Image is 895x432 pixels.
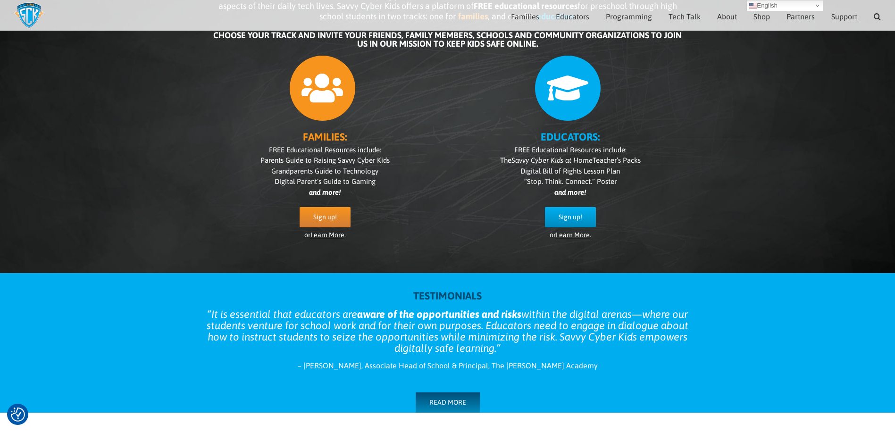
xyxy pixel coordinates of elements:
[511,156,593,164] i: Savvy Cyber Kids at Home
[304,231,346,239] span: or .
[416,392,480,413] a: READ MORE
[541,131,600,143] b: EDUCATORS:
[213,30,682,49] b: CHOOSE YOUR TRACK AND INVITE YOUR FRIENDS, FAMILY MEMBERS, SCHOOLS AND COMMUNITY ORGANIZATIONS TO...
[524,177,617,185] span: “Stop. Think. Connect.” Poster
[260,156,390,164] span: Parents Guide to Raising Savvy Cyber Kids
[313,213,337,221] span: Sign up!
[556,13,589,20] span: Educators
[413,290,482,302] strong: TESTIMONIALS
[500,156,641,164] span: The Teacher’s Packs
[545,207,596,227] a: Sign up!
[303,361,361,370] span: [PERSON_NAME]
[520,167,620,175] span: Digital Bill of Rights Lesson Plan
[753,13,770,20] span: Shop
[365,361,488,370] span: Associate Head of School & Principal
[559,213,582,221] span: Sign up!
[556,231,590,239] a: Learn More
[271,167,378,175] span: Grandparents Guide to Technology
[14,2,44,28] img: Savvy Cyber Kids Logo
[554,188,586,196] i: and more!
[11,407,25,422] img: Revisit consent button
[309,188,341,196] i: and more!
[514,146,627,154] span: FREE Educational Resources include:
[511,13,539,20] span: Families
[202,308,693,354] blockquote: It is essential that educators are within the digital arenas—where our students venture for schoo...
[492,361,598,370] span: The [PERSON_NAME] Academy
[310,231,344,239] a: Learn More
[275,177,376,185] span: Digital Parent’s Guide to Gaming
[749,2,757,9] img: en
[303,131,347,143] b: FAMILIES:
[786,13,815,20] span: Partners
[429,399,466,407] span: READ MORE
[606,13,652,20] span: Programming
[717,13,737,20] span: About
[269,146,381,154] span: FREE Educational Resources include:
[357,308,521,320] strong: aware of the opportunities and risks
[300,207,351,227] a: Sign up!
[831,13,857,20] span: Support
[550,231,591,239] span: or .
[669,13,701,20] span: Tech Talk
[11,407,25,422] button: Consent Preferences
